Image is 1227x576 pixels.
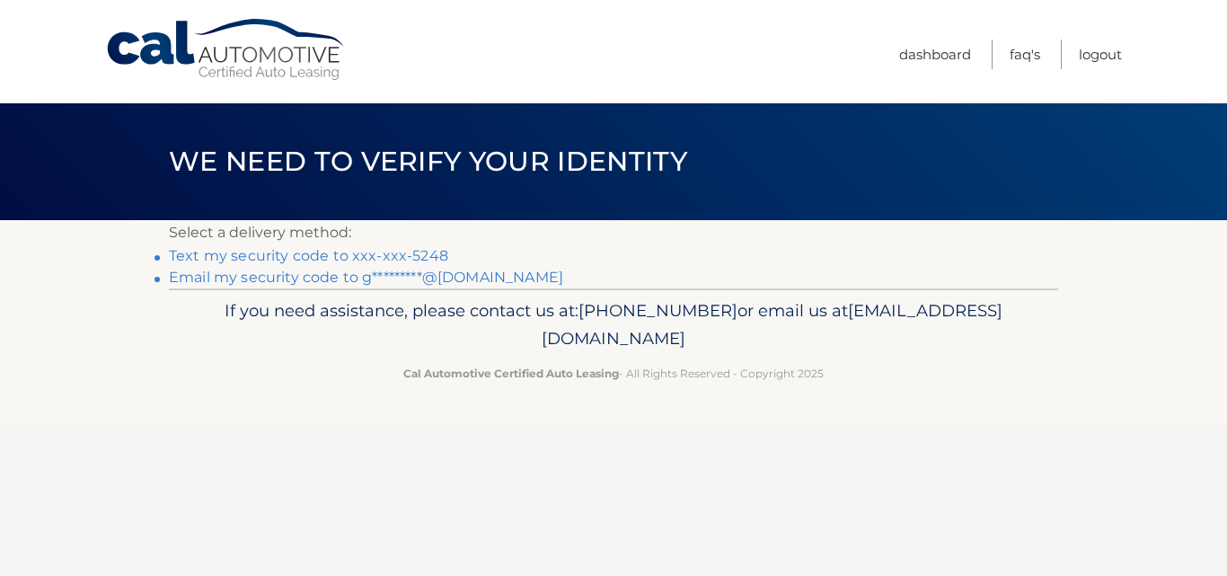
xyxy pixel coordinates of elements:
p: If you need assistance, please contact us at: or email us at [181,297,1046,354]
span: We need to verify your identity [169,145,687,178]
a: Text my security code to xxx-xxx-5248 [169,247,448,264]
a: FAQ's [1010,40,1040,69]
a: Email my security code to g*********@[DOMAIN_NAME] [169,269,563,286]
a: Dashboard [899,40,971,69]
strong: Cal Automotive Certified Auto Leasing [403,367,619,380]
a: Cal Automotive [105,18,348,82]
a: Logout [1079,40,1122,69]
p: - All Rights Reserved - Copyright 2025 [181,364,1046,383]
span: [PHONE_NUMBER] [578,300,737,321]
p: Select a delivery method: [169,220,1058,245]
